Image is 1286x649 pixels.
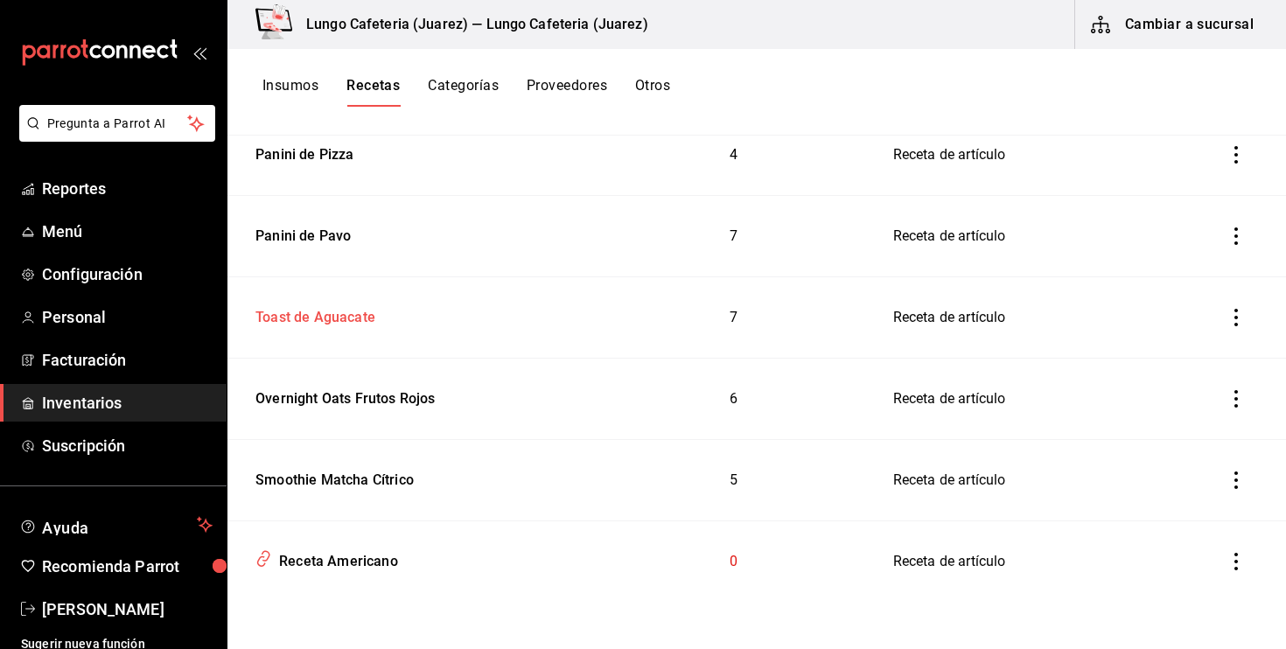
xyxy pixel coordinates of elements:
div: Panini de Pavo [248,220,351,247]
span: 6 [730,390,737,407]
a: Pregunta a Parrot AI [12,127,215,145]
div: Toast de Aguacate [248,301,375,328]
span: Suscripción [42,434,213,457]
button: Recetas [346,77,400,107]
td: Receta de artículo [872,440,1194,521]
div: Overnight Oats Frutos Rojos [248,382,436,409]
span: Ayuda [42,514,190,535]
button: Insumos [262,77,318,107]
span: Facturación [42,348,213,372]
td: Receta de artículo [872,521,1194,603]
span: 4 [730,146,737,163]
td: Receta de artículo [872,277,1194,359]
td: Receta de artículo [872,115,1194,196]
button: open_drawer_menu [192,45,206,59]
span: Recomienda Parrot [42,555,213,578]
span: 7 [730,309,737,325]
button: Otros [635,77,670,107]
td: Receta de artículo [872,196,1194,277]
span: 5 [730,471,737,488]
h3: Lungo Cafeteria (Juarez) — Lungo Cafeteria (Juarez) [292,14,648,35]
span: Pregunta a Parrot AI [47,115,188,133]
div: navigation tabs [262,77,670,107]
td: Receta de artículo [872,359,1194,440]
span: Inventarios [42,391,213,415]
span: Configuración [42,262,213,286]
span: 7 [730,227,737,244]
div: Smoothie Matcha Cítrico [248,464,414,491]
span: Menú [42,220,213,243]
span: 0 [730,553,737,569]
div: Receta Americano [272,545,398,572]
div: Panini de Pizza [248,138,354,165]
button: Categorías [428,77,499,107]
span: Personal [42,305,213,329]
button: Proveedores [527,77,607,107]
span: [PERSON_NAME] [42,597,213,621]
button: Pregunta a Parrot AI [19,105,215,142]
span: Reportes [42,177,213,200]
